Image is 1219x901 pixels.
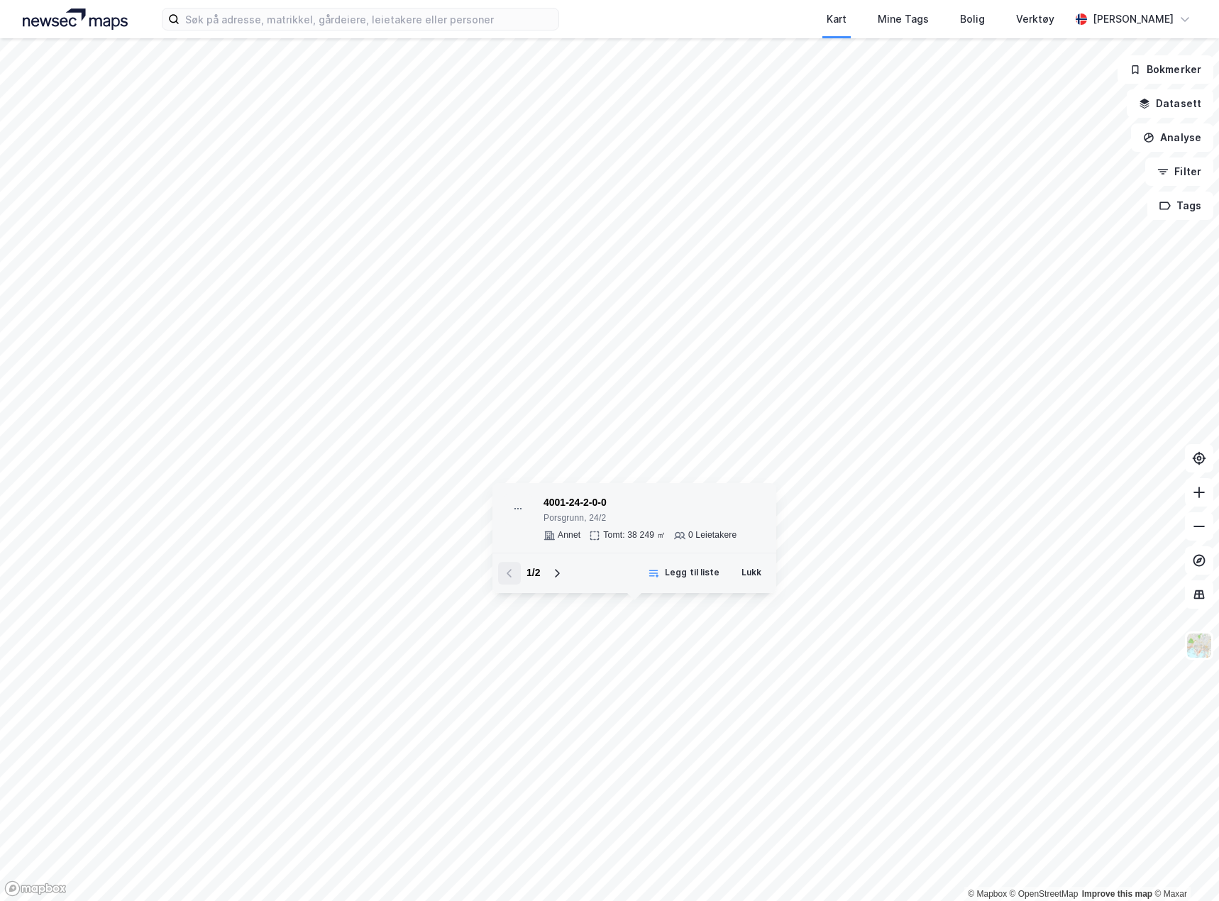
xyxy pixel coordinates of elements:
[1118,55,1213,84] button: Bokmerker
[1145,157,1213,186] button: Filter
[1127,89,1213,118] button: Datasett
[827,11,846,28] div: Kart
[544,513,737,524] div: Porsgrunn, 24/2
[1010,889,1079,899] a: OpenStreetMap
[639,562,729,585] button: Legg til liste
[968,889,1007,899] a: Mapbox
[1082,889,1152,899] a: Improve this map
[1131,123,1213,152] button: Analyse
[4,880,67,897] a: Mapbox homepage
[1093,11,1174,28] div: [PERSON_NAME]
[23,9,128,30] img: logo.a4113a55bc3d86da70a041830d287a7e.svg
[878,11,929,28] div: Mine Tags
[180,9,558,30] input: Søk på adresse, matrikkel, gårdeiere, leietakere eller personer
[688,530,737,541] div: 0 Leietakere
[526,565,540,582] div: 1 / 2
[1148,833,1219,901] iframe: Chat Widget
[960,11,985,28] div: Bolig
[603,530,666,541] div: Tomt: 38 249 ㎡
[732,562,771,585] button: Lukk
[558,530,580,541] div: Annet
[544,494,737,512] div: 4001-24-2-0-0
[1148,833,1219,901] div: Kontrollprogram for chat
[1147,192,1213,220] button: Tags
[1186,632,1213,659] img: Z
[1016,11,1054,28] div: Verktøy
